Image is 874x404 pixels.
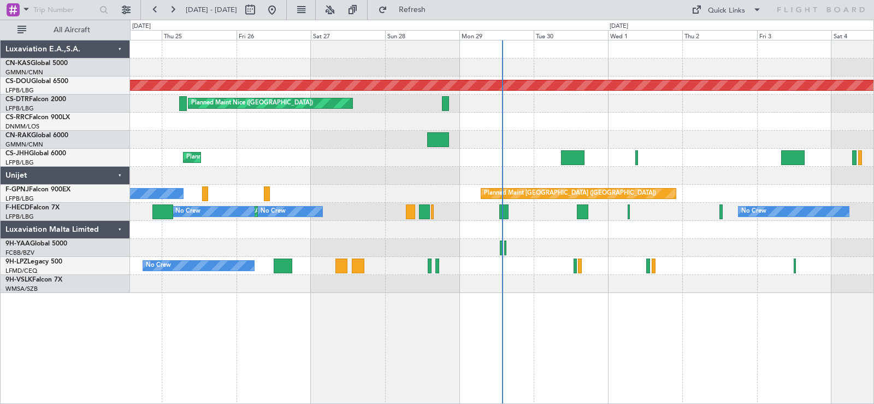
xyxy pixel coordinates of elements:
[459,30,534,40] div: Mon 29
[5,241,67,247] a: 9H-YAAGlobal 5000
[5,132,68,139] a: CN-RAKGlobal 6000
[175,203,200,220] div: No Crew
[5,204,60,211] a: F-HECDFalcon 7X
[686,1,767,19] button: Quick Links
[5,78,31,85] span: CS-DOU
[5,259,62,265] a: 9H-LPZLegacy 500
[708,5,745,16] div: Quick Links
[5,68,43,77] a: GMMN/CMN
[5,285,38,293] a: WMSA/SZB
[373,1,439,19] button: Refresh
[5,96,66,103] a: CS-DTRFalcon 2000
[757,30,831,40] div: Fri 3
[5,249,34,257] a: FCBB/BZV
[33,2,96,18] input: Trip Number
[682,30,757,40] div: Thu 2
[389,6,435,14] span: Refresh
[191,95,313,112] div: Planned Maint Nice ([GEOGRAPHIC_DATA])
[5,277,32,283] span: 9H-VSLK
[5,150,29,157] span: CS-JHH
[610,22,628,31] div: [DATE]
[311,30,385,40] div: Sat 27
[484,185,656,202] div: Planned Maint [GEOGRAPHIC_DATA] ([GEOGRAPHIC_DATA])
[12,21,119,39] button: All Aircraft
[5,259,27,265] span: 9H-LPZ
[385,30,459,40] div: Sun 28
[237,30,311,40] div: Fri 26
[5,186,29,193] span: F-GPNJ
[5,150,66,157] a: CS-JHHGlobal 6000
[5,277,62,283] a: 9H-VSLKFalcon 7X
[5,60,31,67] span: CN-KAS
[608,30,682,40] div: Wed 1
[5,114,70,121] a: CS-RRCFalcon 900LX
[5,140,43,149] a: GMMN/CMN
[186,149,358,166] div: Planned Maint [GEOGRAPHIC_DATA] ([GEOGRAPHIC_DATA])
[5,104,34,113] a: LFPB/LBG
[5,159,34,167] a: LFPB/LBG
[5,267,37,275] a: LFMD/CEQ
[741,203,766,220] div: No Crew
[132,22,151,31] div: [DATE]
[261,203,286,220] div: No Crew
[5,86,34,95] a: LFPB/LBG
[5,96,29,103] span: CS-DTR
[5,204,29,211] span: F-HECD
[28,26,115,34] span: All Aircraft
[5,114,29,121] span: CS-RRC
[146,257,171,274] div: No Crew
[186,5,237,15] span: [DATE] - [DATE]
[534,30,608,40] div: Tue 30
[5,213,34,221] a: LFPB/LBG
[5,195,34,203] a: LFPB/LBG
[162,30,236,40] div: Thu 25
[5,241,30,247] span: 9H-YAA
[5,122,39,131] a: DNMM/LOS
[5,78,68,85] a: CS-DOUGlobal 6500
[5,60,68,67] a: CN-KASGlobal 5000
[5,132,31,139] span: CN-RAK
[5,186,70,193] a: F-GPNJFalcon 900EX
